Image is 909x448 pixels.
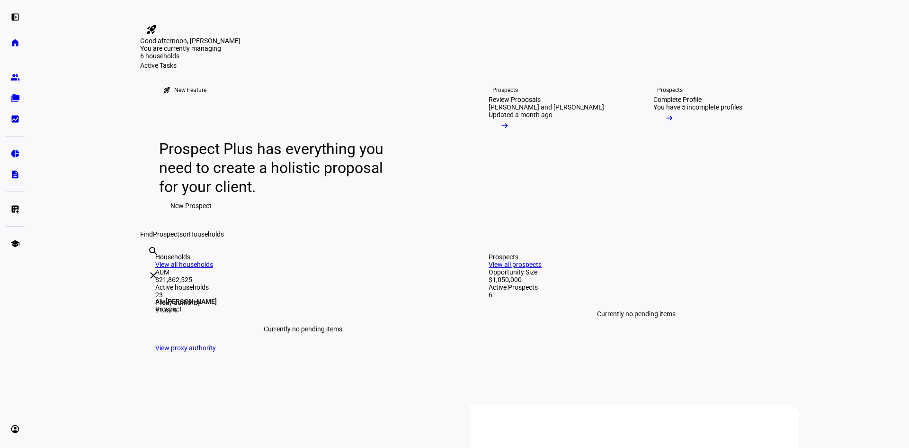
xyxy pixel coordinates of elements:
a: View all households [155,261,213,268]
eth-mat-symbol: account_circle [10,424,20,434]
eth-mat-symbol: bid_landscape [10,114,20,124]
div: Prospects [489,253,784,261]
div: Active Tasks [140,62,799,69]
input: Enter name of prospect or household [148,258,150,270]
a: group [6,68,25,87]
div: Proxy authority [155,299,451,306]
div: 6 [489,291,784,299]
div: [PERSON_NAME] and [PERSON_NAME] [489,103,604,111]
eth-mat-symbol: list_alt_add [10,204,20,214]
eth-mat-symbol: group [10,73,20,82]
mat-icon: arrow_right_alt [665,113,674,123]
span: Prospects [153,230,183,238]
div: $21,862,525 [155,276,451,283]
span: You are currently managing [140,45,221,52]
mat-icon: clear [148,270,159,281]
div: Updated a month ago [489,111,553,119]
div: Active Prospects [489,283,784,291]
div: AUM [155,268,451,276]
eth-mat-symbol: folder_copy [10,93,20,103]
div: Prospects [657,86,683,94]
div: Alix [155,298,217,305]
button: New Prospect [159,196,223,215]
strong: [PERSON_NAME] [166,298,217,305]
a: View all prospects [489,261,542,268]
a: pie_chart [6,144,25,163]
mat-icon: search [148,246,159,257]
div: 23 [155,291,451,299]
div: Currently no pending items [155,314,451,344]
span: Households [189,230,224,238]
a: bid_landscape [6,110,25,128]
div: New Feature [174,86,206,94]
div: Find or [140,230,799,238]
div: Prospect [155,305,217,313]
div: Households [155,253,451,261]
mat-icon: arrow_right_alt [500,121,509,130]
div: Prospect Plus has everything you need to create a holistic proposal for your client. [159,139,392,196]
div: Review Proposals [489,96,541,103]
a: View proxy authority [155,344,216,352]
eth-mat-symbol: home [10,38,20,47]
mat-icon: rocket_launch [146,24,157,35]
eth-mat-symbol: pie_chart [10,149,20,158]
eth-mat-symbol: left_panel_open [10,12,20,22]
div: 91.67% [155,306,451,314]
eth-mat-symbol: description [10,170,20,179]
mat-icon: rocket_launch [163,86,170,94]
a: ProspectsReview Proposals[PERSON_NAME] and [PERSON_NAME]Updated a month ago [473,69,631,230]
div: Active households [155,283,451,291]
a: home [6,33,25,52]
a: ProspectsComplete ProfileYou have 5 incomplete profiles [638,69,795,230]
div: $1,050,000 [489,276,784,283]
a: description [6,165,25,184]
div: You have 5 incomplete profiles [653,103,742,111]
div: Complete Profile [653,96,702,103]
span: New Prospect [170,196,212,215]
div: Prospects [492,86,518,94]
div: Opportunity Size [489,268,784,276]
eth-mat-symbol: school [10,239,20,248]
a: folder_copy [6,89,25,108]
div: Good afternoon, [PERSON_NAME] [140,37,799,45]
div: Currently no pending items [489,299,784,329]
div: 6 households [140,52,235,62]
